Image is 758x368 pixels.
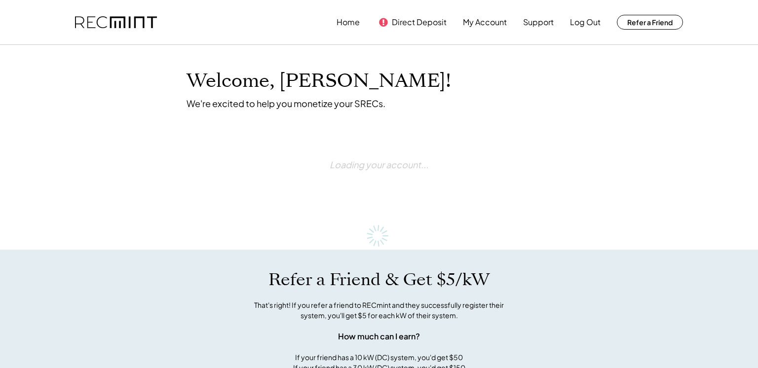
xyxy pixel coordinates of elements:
[75,16,157,29] img: recmint-logotype%403x.png
[337,12,360,32] button: Home
[392,12,447,32] button: Direct Deposit
[617,15,683,30] button: Refer a Friend
[338,331,420,342] div: How much can I earn?
[463,12,507,32] button: My Account
[187,98,385,109] div: We're excited to help you monetize your SRECs.
[243,300,515,321] div: That's right! If you refer a friend to RECmint and they successfully register their system, you'l...
[268,269,490,290] h1: Refer a Friend & Get $5/kW
[523,12,554,32] button: Support
[570,12,601,32] button: Log Out
[187,70,451,93] h1: Welcome, [PERSON_NAME]!
[330,134,428,195] div: Loading your account...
